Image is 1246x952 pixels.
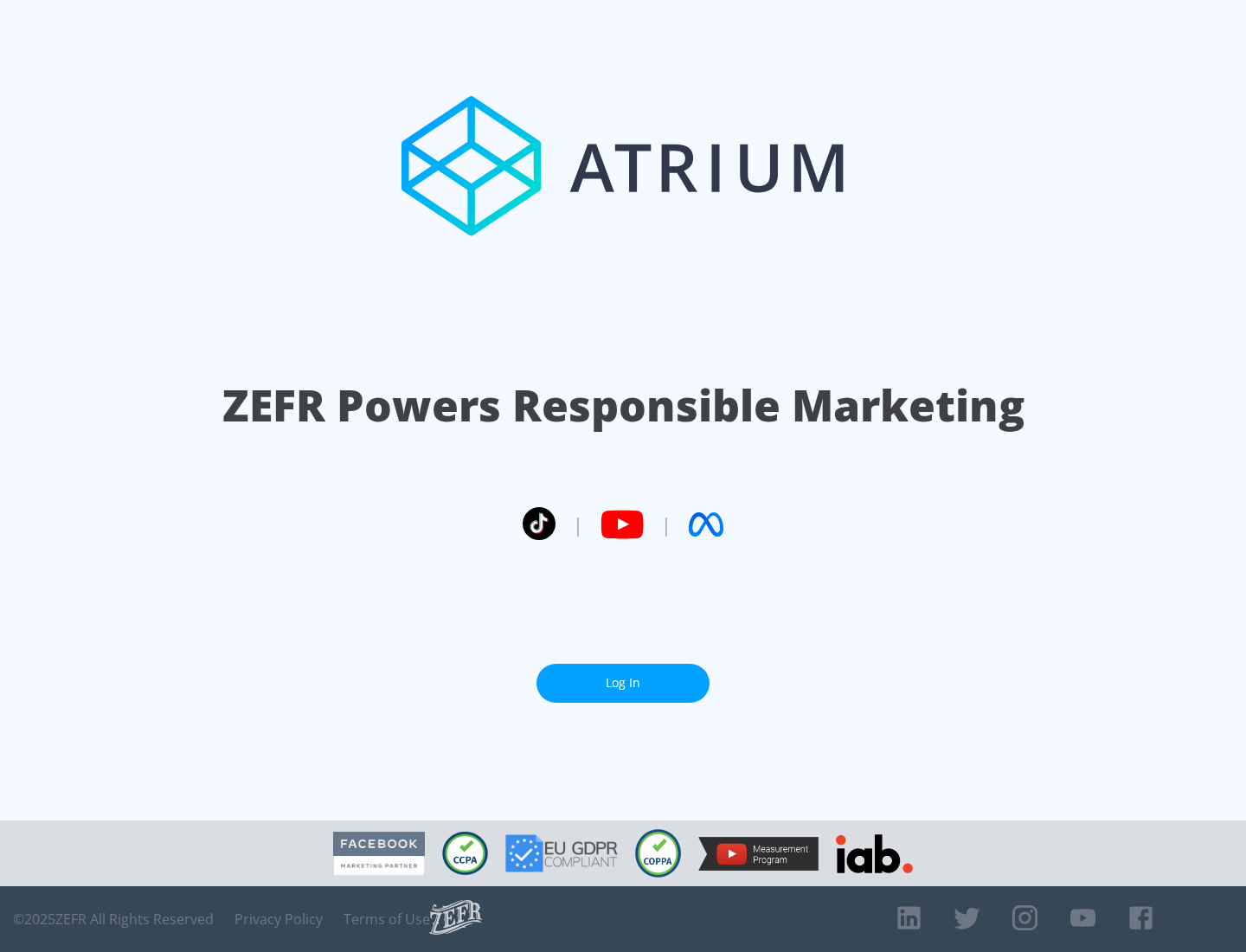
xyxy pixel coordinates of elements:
img: Facebook Marketing Partner [333,832,425,876]
a: Log In [536,664,710,703]
img: COPPA Compliant [635,829,681,878]
img: GDPR Compliant [505,834,618,872]
img: YouTube Measurement Program [698,837,819,871]
span: © 2025 ZEFR All Rights Reserved [13,910,214,928]
a: Privacy Policy [234,910,323,928]
span: | [573,511,583,537]
span: | [661,511,671,537]
a: Terms of Use [344,910,430,928]
h1: ZEFR Powers Responsible Marketing [222,376,1024,435]
img: CCPA Compliant [442,832,488,875]
img: IAB [836,834,913,873]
